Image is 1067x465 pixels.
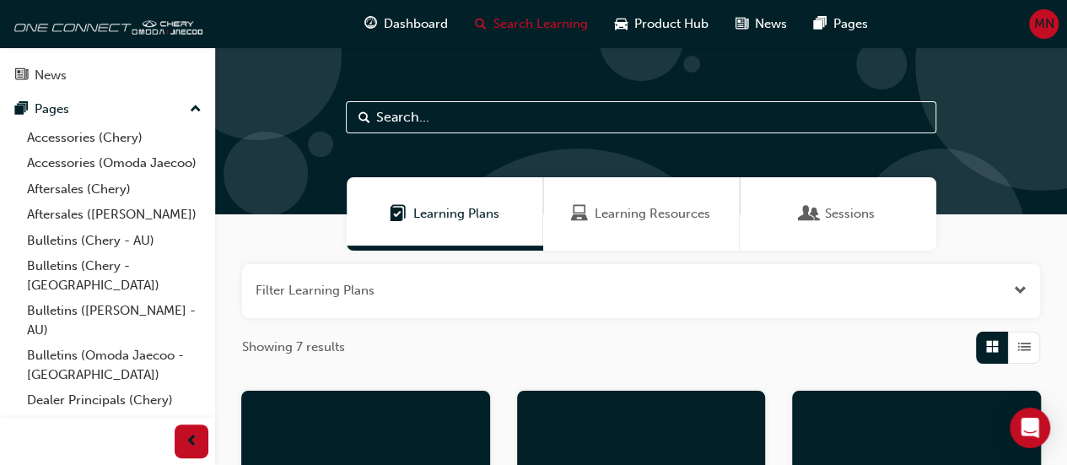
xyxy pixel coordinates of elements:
span: Grid [986,338,999,357]
span: MN [1034,14,1054,34]
span: news-icon [15,68,28,84]
a: car-iconProduct Hub [601,7,722,41]
span: News [755,14,787,34]
a: pages-iconPages [800,7,881,41]
span: up-icon [190,99,202,121]
a: Aftersales ([PERSON_NAME]) [20,202,208,228]
a: Aftersales (Chery) [20,176,208,203]
span: Search Learning [493,14,588,34]
span: Sessions [825,204,875,224]
div: News [35,66,67,85]
span: Product Hub [634,14,709,34]
span: search-icon [475,14,487,35]
a: Accessories (Omoda Jaecoo) [20,150,208,176]
span: Learning Plans [413,204,499,224]
a: Bulletins (Omoda Jaecoo - [GEOGRAPHIC_DATA]) [20,343,208,387]
button: MN [1029,9,1059,39]
span: Showing 7 results [242,338,345,357]
button: Pages [7,94,208,125]
a: Dealer Principals ([PERSON_NAME]) [20,414,208,458]
span: guage-icon [364,14,377,35]
span: Search [358,108,370,127]
a: Accessories (Chery) [20,125,208,151]
button: Open the filter [1014,281,1027,300]
span: Sessions [801,204,818,224]
span: pages-icon [814,14,827,35]
div: Pages [35,100,69,119]
input: Search... [346,101,936,133]
span: List [1018,338,1031,357]
span: pages-icon [15,102,28,117]
span: Pages [833,14,868,34]
span: car-icon [615,14,628,35]
a: News [7,60,208,91]
a: SessionsSessions [740,177,936,251]
img: oneconnect [8,7,202,41]
a: Learning ResourcesLearning Resources [543,177,740,251]
span: news-icon [736,14,748,35]
span: prev-icon [186,431,198,452]
div: Open Intercom Messenger [1010,408,1050,448]
a: Bulletins ([PERSON_NAME] - AU) [20,298,208,343]
a: Learning PlansLearning Plans [347,177,543,251]
span: Learning Resources [571,204,588,224]
span: car-icon [15,34,28,49]
a: search-iconSearch Learning [461,7,601,41]
span: Dashboard [384,14,448,34]
a: guage-iconDashboard [351,7,461,41]
a: news-iconNews [722,7,800,41]
a: Bulletins (Chery - [GEOGRAPHIC_DATA]) [20,253,208,298]
a: Bulletins (Chery - AU) [20,228,208,254]
a: Dealer Principals (Chery) [20,387,208,414]
span: Learning Resources [595,204,710,224]
span: Learning Plans [390,204,407,224]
